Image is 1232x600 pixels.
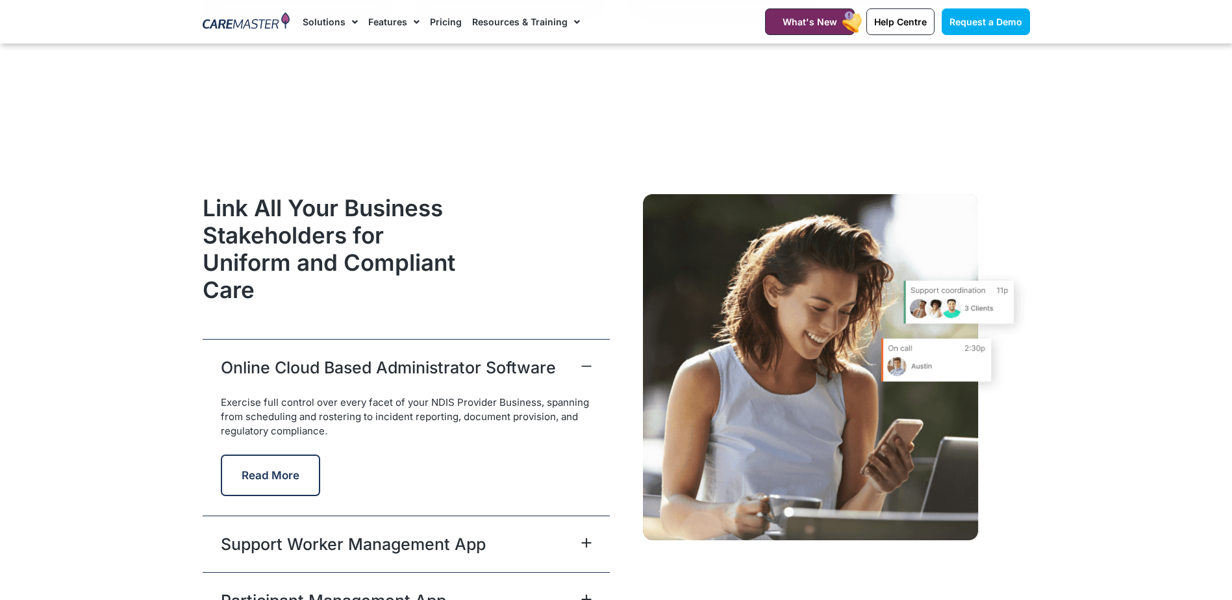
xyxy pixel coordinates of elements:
h2: Link All Your Business Stakeholders for Uniform and Compliant Care [203,194,475,303]
div: Support Worker Management App [203,516,610,572]
button: Read More [221,455,320,496]
img: A CareMaster NDIS Participant checks out the support list available through the NDIS Participant ... [643,194,1030,541]
a: Support Worker Management App [221,532,486,556]
a: Read More [221,469,320,482]
span: What's New [783,16,837,27]
div: Online Cloud Based Administrator Software [203,395,610,516]
span: Help Centre [874,16,927,27]
div: Online Cloud Based Administrator Software [203,339,610,395]
a: Help Centre [866,8,935,35]
a: Request a Demo [942,8,1030,35]
a: Online Cloud Based Administrator Software [221,356,556,379]
span: Request a Demo [949,16,1022,27]
img: CareMaster Logo [203,12,290,32]
a: What's New [765,8,855,35]
span: Exercise full control over every facet of your NDIS Provider Business, spanning from scheduling a... [221,396,589,437]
